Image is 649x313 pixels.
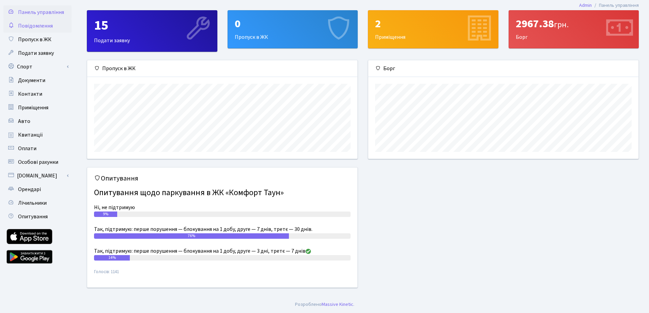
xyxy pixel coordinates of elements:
[228,10,358,48] a: 0Пропуск в ЖК
[18,213,48,220] span: Опитування
[516,17,632,30] div: 2967.38
[94,203,351,212] div: Ні, не підтримую
[94,17,210,34] div: 15
[592,2,639,9] li: Панель управління
[368,10,498,48] a: 2Приміщення
[94,233,289,239] div: 76%
[3,5,72,19] a: Панель управління
[3,33,72,46] a: Пропуск в ЖК
[235,17,351,30] div: 0
[3,19,72,33] a: Повідомлення
[375,17,491,30] div: 2
[94,185,351,201] h4: Опитування щодо паркування в ЖК «Комфорт Таун»
[94,212,117,217] div: 9%
[322,301,353,308] a: Massive Kinetic
[18,90,42,98] span: Контакти
[228,11,358,48] div: Пропуск в ЖК
[87,10,217,52] a: 15Подати заявку
[18,118,30,125] span: Авто
[3,87,72,101] a: Контакти
[18,131,43,139] span: Квитанції
[18,158,58,166] span: Особові рахунки
[94,247,351,255] div: Так, підтримую: перше порушення — блокування на 1 добу, друге — 3 дні, третє — 7 днів
[3,74,72,87] a: Документи
[3,101,72,114] a: Приміщення
[3,183,72,196] a: Орендарі
[3,169,72,183] a: [DOMAIN_NAME]
[94,269,351,281] small: Голосів: 1141
[554,19,569,31] span: грн.
[18,104,48,111] span: Приміщення
[18,145,36,152] span: Оплати
[3,114,72,128] a: Авто
[509,11,639,48] div: Борг
[18,49,54,57] span: Подати заявку
[18,186,41,193] span: Орендарі
[3,142,72,155] a: Оплати
[87,11,217,51] div: Подати заявку
[3,196,72,210] a: Лічильники
[368,11,498,48] div: Приміщення
[87,60,357,77] div: Пропуск в ЖК
[3,60,72,74] a: Спорт
[94,225,351,233] div: Так, підтримую: перше порушення — блокування на 1 добу, друге — 7 днів, третє — 30 днів.
[3,128,72,142] a: Квитанції
[368,60,638,77] div: Борг
[579,2,592,9] a: Admin
[18,77,45,84] span: Документи
[18,22,53,30] span: Повідомлення
[18,199,47,207] span: Лічильники
[295,301,354,308] div: Розроблено .
[3,46,72,60] a: Подати заявку
[3,155,72,169] a: Особові рахунки
[18,36,51,43] span: Пропуск в ЖК
[94,174,351,183] h5: Опитування
[94,255,130,261] div: 14%
[18,9,64,16] span: Панель управління
[3,210,72,223] a: Опитування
